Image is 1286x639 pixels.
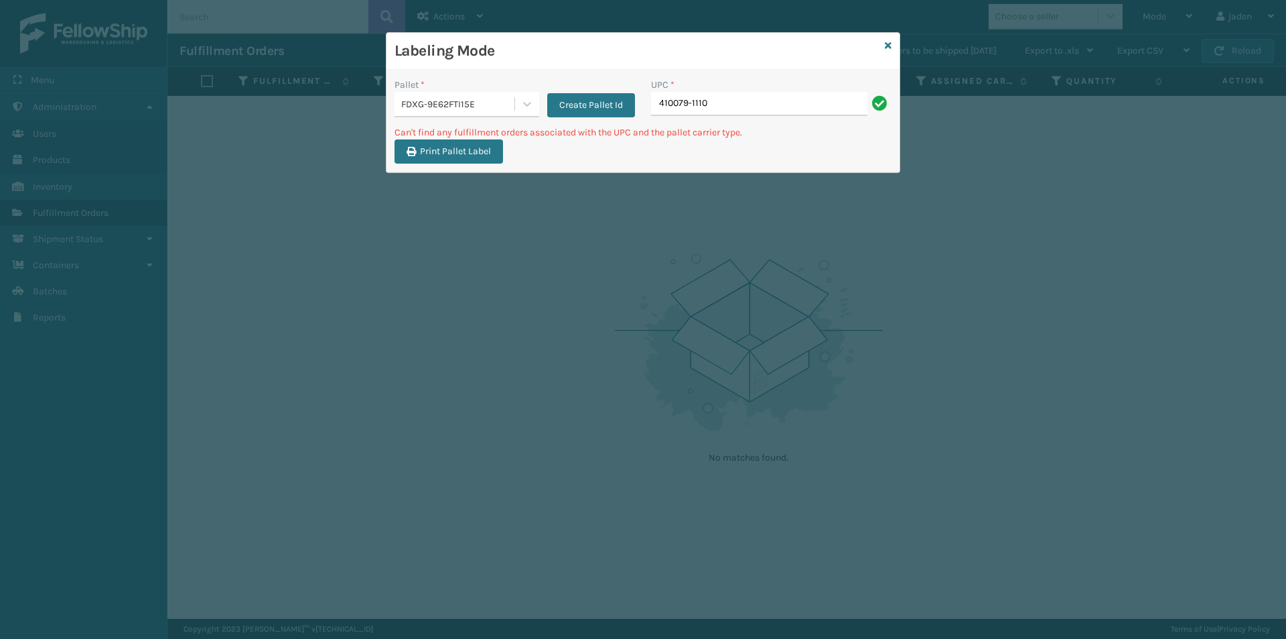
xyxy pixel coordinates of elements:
[651,78,674,92] label: UPC
[395,78,425,92] label: Pallet
[547,93,635,117] button: Create Pallet Id
[395,125,891,139] p: Can't find any fulfillment orders associated with the UPC and the pallet carrier type.
[395,41,879,61] h3: Labeling Mode
[395,139,503,164] button: Print Pallet Label
[401,97,516,111] div: FDXG-9E62FTI15E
